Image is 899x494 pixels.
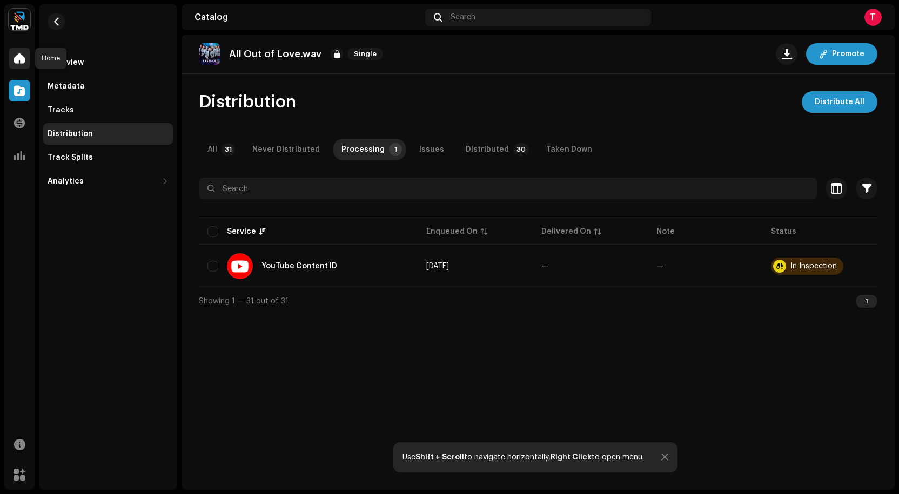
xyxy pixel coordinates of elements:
span: Distribute All [815,91,864,113]
div: T [864,9,882,26]
div: Distribution [48,130,93,138]
div: Taken Down [546,139,592,160]
span: Single [347,48,383,60]
span: Distribution [199,91,296,113]
span: Search [451,13,475,22]
re-m-nav-item: Tracks [43,99,173,121]
span: Sep 16, 2025 [426,262,449,270]
div: Overview [48,58,84,67]
div: 1 [856,295,877,308]
div: Tracks [48,106,74,114]
div: Issues [419,139,444,160]
p: All Out of Love.wav [229,49,321,60]
re-m-nav-item: Track Splits [43,147,173,168]
div: Service [227,226,256,237]
strong: Right Click [551,454,592,461]
div: YouTube Content ID [261,262,337,270]
div: All [207,139,217,160]
img: 622bc8f8-b98b-49b5-8c6c-3a84fb01c0a0 [9,9,30,30]
div: Never Distributed [252,139,320,160]
div: Catalog [194,13,421,22]
img: 9206a3b8-5f72-4570-aaa2-e1f49a9ebc0d [199,43,220,65]
div: Use to navigate horizontally, to open menu. [402,453,644,462]
div: Track Splits [48,153,93,162]
strong: Shift + Scroll [415,454,464,461]
p-badge: 1 [389,143,402,156]
div: Analytics [48,177,84,186]
re-m-nav-item: Distribution [43,123,173,145]
span: Showing 1 — 31 out of 31 [199,297,289,305]
div: In Inspection [790,262,837,270]
re-a-table-badge: — [656,262,663,270]
div: Metadata [48,82,85,91]
div: Enqueued On [426,226,478,237]
re-m-nav-dropdown: Analytics [43,171,173,192]
button: Promote [806,43,877,65]
p-badge: 30 [513,143,529,156]
div: Distributed [466,139,509,160]
span: Promote [832,43,864,65]
p-badge: 31 [222,143,235,156]
div: Delivered On [541,226,591,237]
input: Search [199,178,817,199]
span: — [541,262,548,270]
re-m-nav-item: Overview [43,52,173,73]
re-m-nav-item: Metadata [43,76,173,97]
div: Processing [341,139,385,160]
button: Distribute All [802,91,877,113]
